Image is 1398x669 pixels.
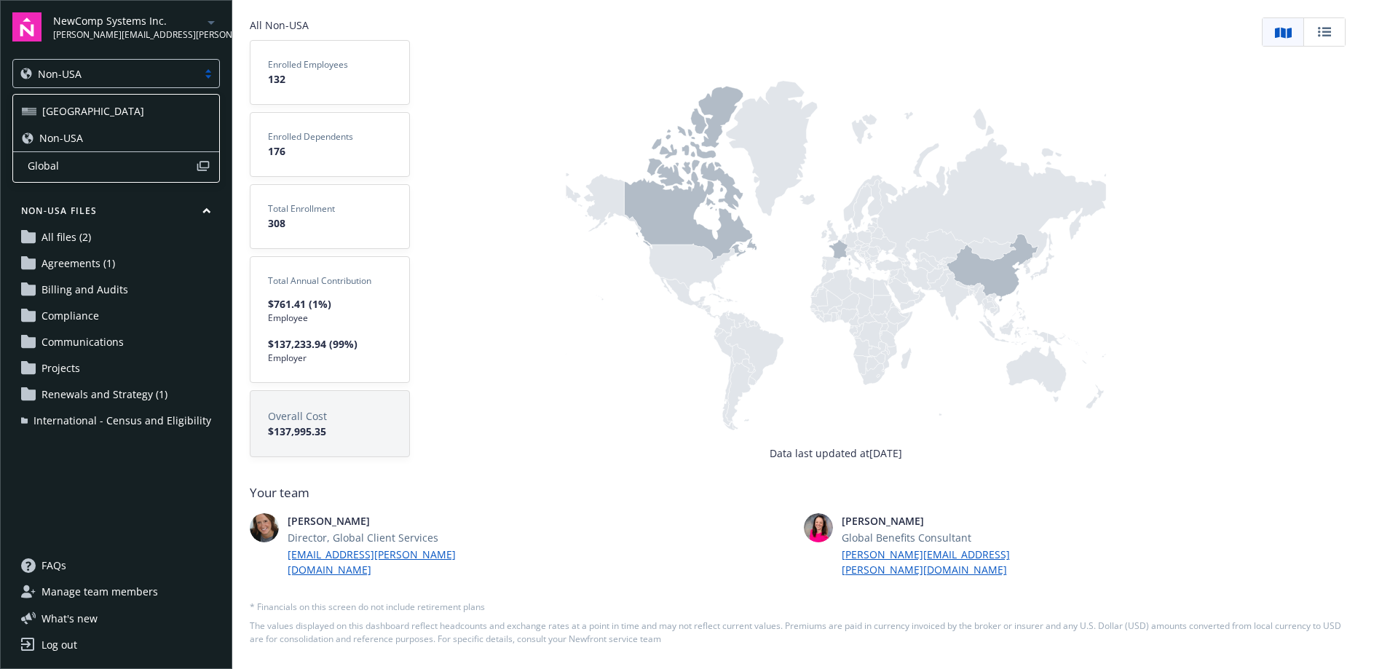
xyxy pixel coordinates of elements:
span: Non-USA [20,66,190,82]
span: [PERSON_NAME] [842,513,1014,529]
span: Director, Global Client Services [288,530,459,545]
span: Agreements (1) [42,252,115,275]
span: Global [28,158,196,173]
a: International - Census and Eligibility [12,409,220,432]
button: What's new [12,611,121,626]
span: Your team [250,484,1346,502]
a: Agreements (1) [12,252,220,275]
span: What ' s new [42,611,98,626]
a: Projects [12,357,220,380]
img: photo [804,513,833,542]
span: Global Benefits Consultant [842,530,1014,545]
a: [PERSON_NAME][EMAIL_ADDRESS][PERSON_NAME][DOMAIN_NAME] [842,547,1014,577]
span: Total Annual Contribution [268,274,392,288]
div: Log out [42,633,77,657]
span: 132 [268,71,392,87]
span: 308 [268,215,392,231]
a: [EMAIL_ADDRESS][PERSON_NAME][DOMAIN_NAME] [288,547,459,577]
button: Non-USA Files [12,205,220,223]
span: All Non-USA [250,17,410,33]
span: Compliance [42,304,99,328]
span: Enrolled Employees [268,58,392,71]
button: NewComp Systems Inc.[PERSON_NAME][EMAIL_ADDRESS][PERSON_NAME][DOMAIN_NAME]arrowDropDown [53,12,220,41]
span: [GEOGRAPHIC_DATA] [42,103,144,119]
span: $761.41 (1%) [268,296,392,312]
span: $137,995.35 [268,424,392,439]
a: All files (2) [12,226,220,249]
a: Communications [12,330,220,354]
span: Non-USA [39,130,83,146]
span: [PERSON_NAME][EMAIL_ADDRESS][PERSON_NAME][DOMAIN_NAME] [53,28,202,41]
span: All files (2) [42,226,91,249]
span: Non-USA [38,66,82,82]
span: International - Census and Eligibility [33,409,211,432]
span: Projects [42,357,80,380]
span: The values displayed on this dashboard reflect headcounts and exchange rates at a point in time a... [250,619,1346,646]
span: Data last updated at [DATE] [770,446,902,461]
img: navigator-logo.svg [12,12,42,41]
span: $137,233.94 (99%) [268,336,392,352]
span: FAQs [42,554,66,577]
span: [PERSON_NAME] [288,513,459,529]
span: * Financials on this screen do not include retirement plans [250,601,1346,614]
a: Renewals and Strategy (1) [12,383,220,406]
span: Employer [268,352,392,365]
a: Billing and Audits [12,278,220,301]
span: Manage team members [42,580,158,603]
span: Employee [268,312,392,325]
a: arrowDropDown [202,13,220,31]
a: FAQs [12,554,220,577]
img: photo [250,513,279,542]
span: Overall Cost [268,408,392,424]
a: Manage team members [12,580,220,603]
span: Enrolled Dependents [268,130,392,143]
span: Billing and Audits [42,278,128,301]
span: Communications [42,330,124,354]
span: Renewals and Strategy (1) [42,383,167,406]
span: 176 [268,143,392,159]
span: Total Enrollment [268,202,392,215]
span: NewComp Systems Inc. [53,13,202,28]
a: Compliance [12,304,220,328]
